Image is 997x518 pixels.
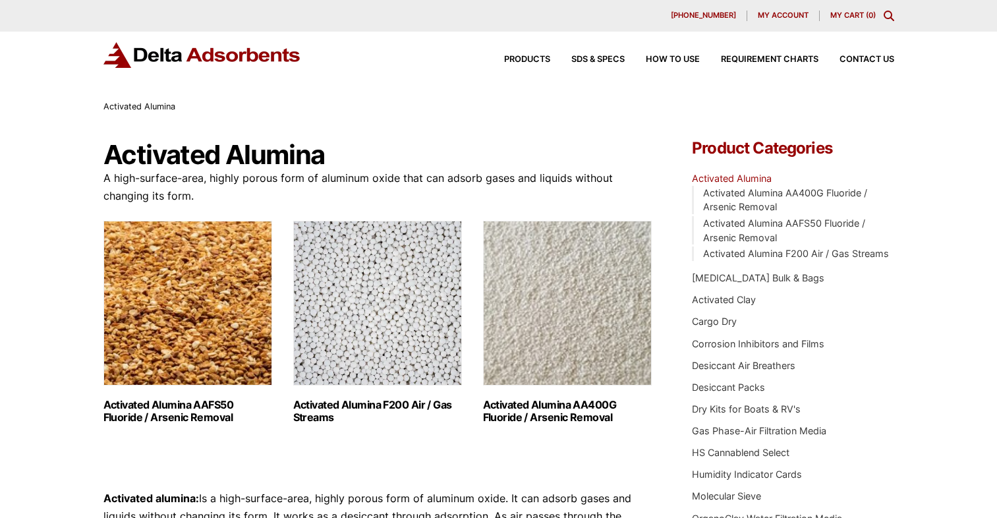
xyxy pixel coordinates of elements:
[703,248,889,259] a: Activated Alumina F200 Air / Gas Streams
[884,11,894,21] div: Toggle Modal Content
[103,399,272,424] h2: Activated Alumina AAFS50 Fluoride / Arsenic Removal
[103,101,175,111] span: Activated Alumina
[692,360,795,371] a: Desiccant Air Breathers
[830,11,876,20] a: My Cart (0)
[692,447,789,458] a: HS Cannablend Select
[721,55,818,64] span: Requirement Charts
[103,221,272,386] img: Activated Alumina AAFS50 Fluoride / Arsenic Removal
[692,382,765,393] a: Desiccant Packs
[700,55,818,64] a: Requirement Charts
[293,221,462,386] img: Activated Alumina F200 Air / Gas Streams
[869,11,873,20] span: 0
[692,425,826,436] a: Gas Phase-Air Filtration Media
[692,490,761,502] a: Molecular Sieve
[692,469,802,480] a: Humidity Indicator Cards
[483,399,652,424] h2: Activated Alumina AA400G Fluoride / Arsenic Removal
[646,55,700,64] span: How to Use
[625,55,700,64] a: How to Use
[483,221,652,386] img: Activated Alumina AA400G Fluoride / Arsenic Removal
[483,221,652,424] a: Visit product category Activated Alumina AA400G Fluoride / Arsenic Removal
[483,55,550,64] a: Products
[293,221,462,424] a: Visit product category Activated Alumina F200 Air / Gas Streams
[692,173,772,184] a: Activated Alumina
[692,403,801,415] a: Dry Kits for Boats & RV's
[747,11,820,21] a: My account
[103,140,653,169] h1: Activated Alumina
[671,12,736,19] span: [PHONE_NUMBER]
[692,140,894,156] h4: Product Categories
[660,11,747,21] a: [PHONE_NUMBER]
[703,217,865,243] a: Activated Alumina AAFS50 Fluoride / Arsenic Removal
[504,55,550,64] span: Products
[840,55,894,64] span: Contact Us
[293,399,462,424] h2: Activated Alumina F200 Air / Gas Streams
[692,272,824,283] a: [MEDICAL_DATA] Bulk & Bags
[103,492,199,505] strong: Activated alumina:
[692,316,737,327] a: Cargo Dry
[103,169,653,205] p: A high-surface-area, highly porous form of aluminum oxide that can adsorb gases and liquids witho...
[550,55,625,64] a: SDS & SPECS
[103,42,301,68] img: Delta Adsorbents
[692,338,824,349] a: Corrosion Inhibitors and Films
[571,55,625,64] span: SDS & SPECS
[103,221,272,424] a: Visit product category Activated Alumina AAFS50 Fluoride / Arsenic Removal
[818,55,894,64] a: Contact Us
[703,187,867,213] a: Activated Alumina AA400G Fluoride / Arsenic Removal
[692,294,756,305] a: Activated Clay
[758,12,809,19] span: My account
